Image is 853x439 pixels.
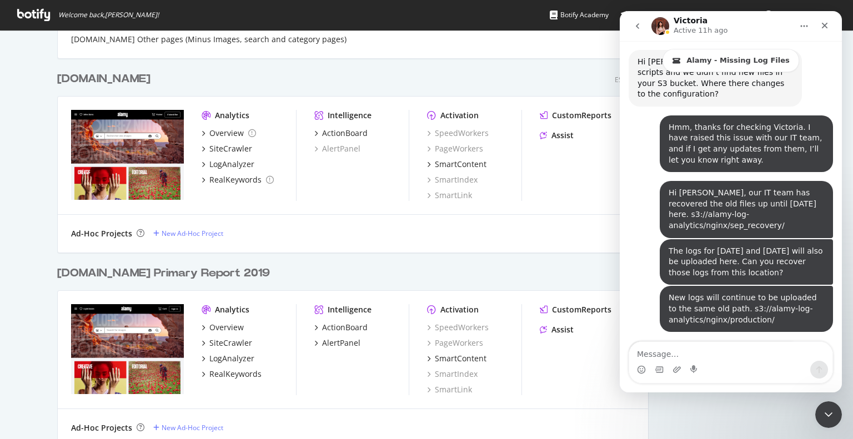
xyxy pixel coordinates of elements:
a: SmartContent [427,353,486,364]
div: Activation [440,304,479,315]
div: Activation [440,110,479,121]
span: Rini Chandra [777,10,830,19]
div: Overview [209,322,244,333]
div: CustomReports [552,110,611,121]
a: AlertPanel [314,337,360,349]
div: SiteCrawler [209,337,252,349]
div: LogAnalyzer [209,353,254,364]
a: ActionBoard [314,322,368,333]
a: AlertPanel [314,143,360,154]
div: [DOMAIN_NAME] [57,71,150,87]
div: RealKeywords [209,369,262,380]
div: Overview [209,128,244,139]
a: [DOMAIN_NAME] Other pages (Minus Images, search and category pages) [71,34,347,45]
div: Essential [615,75,649,84]
div: SiteCrawler [209,143,252,154]
div: RealKeywords [209,174,262,185]
a: SpeedWorkers [427,322,489,333]
a: Assist [540,324,574,335]
div: Botify Academy [550,9,609,21]
button: [PERSON_NAME] [755,6,847,24]
a: CustomReports [540,110,611,121]
div: Assist [551,130,574,141]
div: LogAnalyzer [209,159,254,170]
div: CustomReports [552,304,611,315]
div: New Ad-Hoc Project [162,423,223,432]
a: Overview [202,322,244,333]
a: LogAnalyzer [202,353,254,364]
a: PageWorkers [427,337,483,349]
a: CustomReports [540,304,611,315]
div: ActionBoard [322,128,368,139]
a: Assist [540,130,574,141]
div: SmartContent [435,159,486,170]
a: RealKeywords [202,174,274,185]
a: New Ad-Hoc Project [153,423,223,432]
div: Analytics [215,304,249,315]
div: [DOMAIN_NAME] Primary Report 2019 [57,265,270,281]
div: Knowledge Base [621,9,686,21]
img: alamyimages.fr [71,110,184,200]
a: SpeedWorkers [427,128,489,139]
a: PageWorkers [427,143,483,154]
a: SiteCrawler [202,143,252,154]
div: Analytics [215,110,249,121]
div: Assist [551,324,574,335]
a: SmartContent [427,159,486,170]
a: SiteCrawler [202,337,252,349]
iframe: Intercom live chat [620,11,842,392]
div: Organizations [698,9,755,21]
iframe: Intercom live chat [815,401,842,428]
div: Intelligence [328,110,372,121]
img: alamy.com [71,304,184,394]
div: AlertPanel [322,337,360,349]
div: Ad-Hoc Projects [71,228,132,239]
a: RealKeywords [202,369,262,380]
a: Overview [202,128,256,139]
a: SmartLink [427,190,472,201]
div: SmartContent [435,353,486,364]
span: Welcome back, [PERSON_NAME] ! [58,11,159,19]
a: SmartLink [427,384,472,395]
a: [DOMAIN_NAME] Primary Report 2019 [57,265,274,281]
a: New Ad-Hoc Project [153,229,223,238]
a: ActionBoard [314,128,368,139]
a: SmartIndex [427,369,478,380]
a: SmartIndex [427,174,478,185]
